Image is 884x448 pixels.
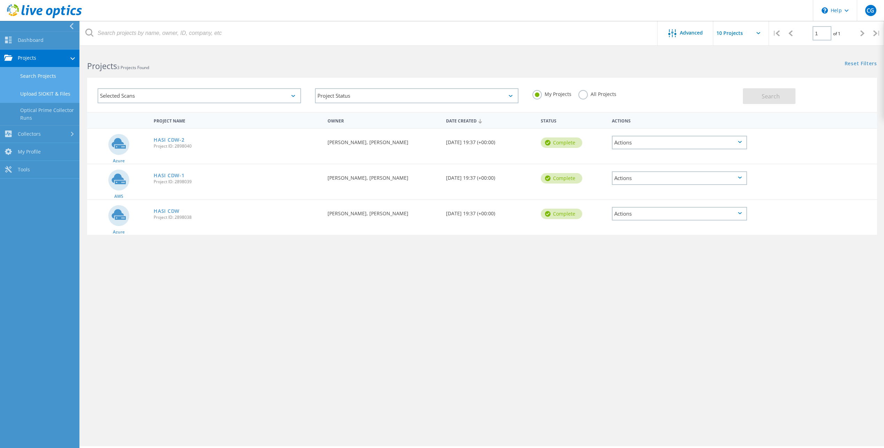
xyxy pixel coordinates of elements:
button: Search [743,88,795,104]
div: | [769,21,783,46]
span: Azure [113,230,125,234]
a: HASI CDW [154,209,179,214]
a: Live Optics Dashboard [7,15,82,20]
div: | [870,21,884,46]
div: [PERSON_NAME], [PERSON_NAME] [324,129,443,152]
div: [DATE] 19:37 (+00:00) [443,200,537,223]
div: Complete [541,137,582,148]
div: [PERSON_NAME], [PERSON_NAME] [324,200,443,223]
span: Azure [113,159,125,163]
span: 3 Projects Found [117,65,149,70]
div: Selected Scans [98,88,301,103]
div: [DATE] 19:37 (+00:00) [443,164,537,187]
label: All Projects [578,90,616,97]
span: Project ID: 2898038 [154,215,321,219]
div: Project Name [150,114,324,127]
div: Actions [612,136,747,149]
span: Search [762,92,780,100]
div: Owner [324,114,443,127]
div: Complete [541,209,582,219]
span: Project ID: 2898040 [154,144,321,148]
div: Actions [612,207,747,221]
b: Projects [87,60,117,72]
div: [DATE] 19:37 (+00:00) [443,129,537,152]
div: Complete [541,173,582,184]
div: Project Status [315,88,518,103]
div: Actions [608,114,751,127]
a: Reset Filters [845,61,877,67]
svg: \n [822,7,828,14]
a: HASI CDW-2 [154,137,184,142]
a: HASI CDW-1 [154,173,184,178]
span: Advanced [680,30,703,35]
label: My Projects [532,90,571,97]
div: [PERSON_NAME], [PERSON_NAME] [324,164,443,187]
input: Search projects by name, owner, ID, company, etc [80,21,658,45]
span: CG [867,8,874,13]
div: Status [537,114,608,127]
span: of 1 [833,31,840,37]
div: Actions [612,171,747,185]
span: AWS [114,194,123,199]
div: Date Created [443,114,537,127]
span: Project ID: 2898039 [154,180,321,184]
